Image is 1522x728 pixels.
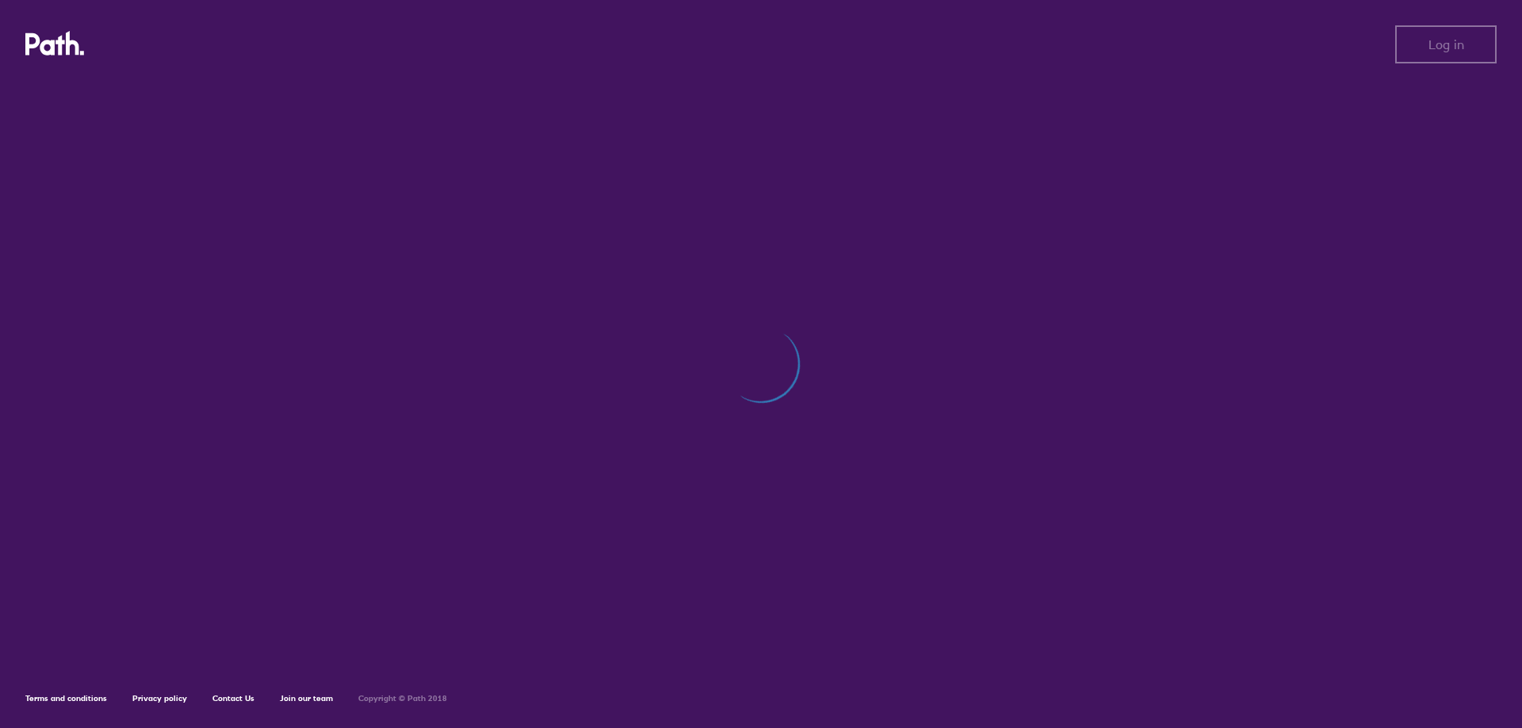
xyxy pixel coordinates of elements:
[132,693,187,703] a: Privacy policy
[280,693,333,703] a: Join our team
[358,694,447,703] h6: Copyright © Path 2018
[25,693,107,703] a: Terms and conditions
[212,693,254,703] a: Contact Us
[1428,37,1464,52] span: Log in
[1395,25,1497,63] button: Log in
